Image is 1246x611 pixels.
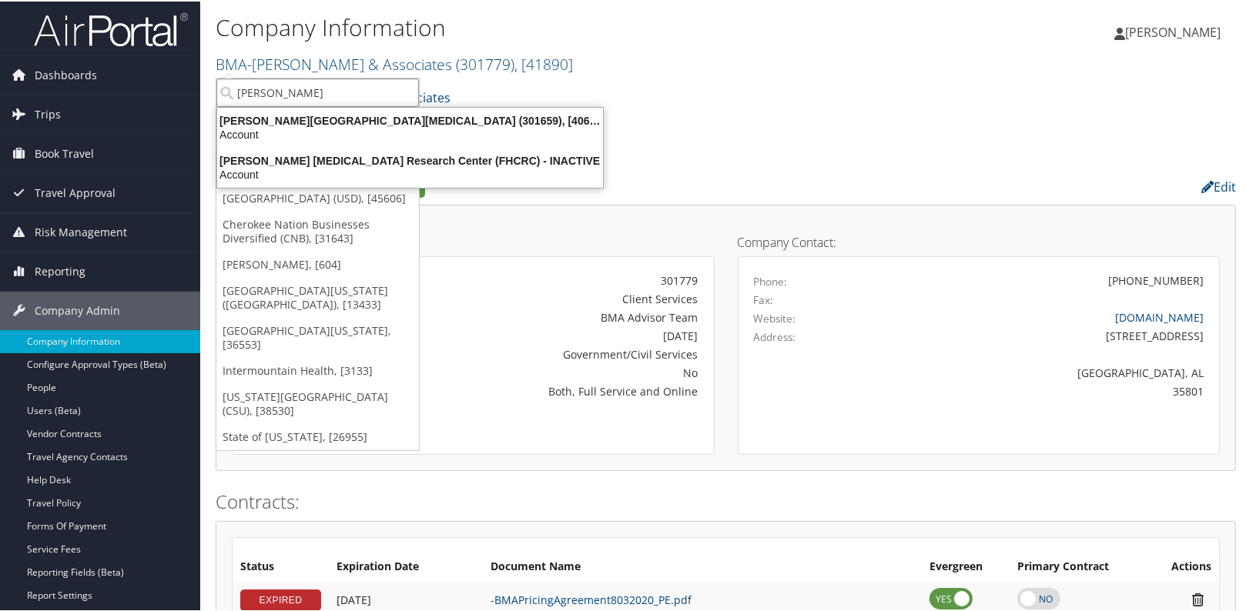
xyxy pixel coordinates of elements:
[456,52,514,73] span: ( 301779 )
[208,112,612,126] div: [PERSON_NAME][GEOGRAPHIC_DATA][MEDICAL_DATA] (301659), [40671]
[35,133,94,172] span: Book Travel
[738,235,1221,247] h4: Company Contact:
[406,382,698,398] div: Both, Full Service and Online
[491,591,692,606] a: -BMAPricingAgreement8032020_PE.pdf
[754,309,796,325] label: Website:
[922,552,1010,579] th: Evergreen
[337,592,475,606] div: Add/Edit Date
[872,326,1204,342] div: [STREET_ADDRESS]
[483,552,922,579] th: Document Name
[872,363,1204,379] div: [GEOGRAPHIC_DATA], AL
[35,251,85,289] span: Reporting
[35,290,120,329] span: Company Admin
[35,172,116,211] span: Travel Approval
[406,345,698,361] div: Government/Civil Services
[337,591,371,606] span: [DATE]
[216,77,419,105] input: Search Accounts
[216,184,419,210] a: [GEOGRAPHIC_DATA] (USD), [45606]
[754,328,796,343] label: Address:
[216,250,419,276] a: [PERSON_NAME], [604]
[1184,590,1211,606] i: Remove Contract
[233,552,329,579] th: Status
[1201,177,1236,194] a: Edit
[406,363,698,379] div: No
[35,55,97,93] span: Dashboards
[208,126,612,140] div: Account
[232,235,715,247] h4: Account Details:
[329,552,483,579] th: Expiration Date
[1147,552,1219,579] th: Actions
[208,166,612,180] div: Account
[406,326,698,342] div: [DATE]
[872,382,1204,398] div: 35801
[1108,271,1204,287] div: [PHONE_NUMBER]
[216,487,1236,513] h2: Contracts:
[406,308,698,324] div: BMA Advisor Team
[35,212,127,250] span: Risk Management
[1010,552,1147,579] th: Primary Contract
[406,289,698,305] div: Client Services
[754,272,788,288] label: Phone:
[208,152,612,166] div: [PERSON_NAME] [MEDICAL_DATA] Research Center (FHCRC) - INACTIVE
[216,356,419,382] a: Intermountain Health, [3133]
[216,52,573,73] a: BMA-[PERSON_NAME] & Associates
[406,271,698,287] div: 301779
[216,210,419,250] a: Cherokee Nation Businesses Diversified (CNB), [31643]
[216,276,419,316] a: [GEOGRAPHIC_DATA][US_STATE] ([GEOGRAPHIC_DATA]), [13433]
[1125,22,1221,39] span: [PERSON_NAME]
[240,588,321,609] div: EXPIRED
[514,52,573,73] span: , [ 41890 ]
[216,422,419,449] a: State of [US_STATE], [26955]
[35,94,61,132] span: Trips
[216,316,419,356] a: [GEOGRAPHIC_DATA][US_STATE], [36553]
[754,291,774,306] label: Fax:
[216,382,419,422] a: [US_STATE][GEOGRAPHIC_DATA] (CSU), [38530]
[1114,8,1236,54] a: [PERSON_NAME]
[34,10,188,46] img: airportal-logo.png
[216,10,896,42] h1: Company Information
[1115,309,1204,323] a: [DOMAIN_NAME]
